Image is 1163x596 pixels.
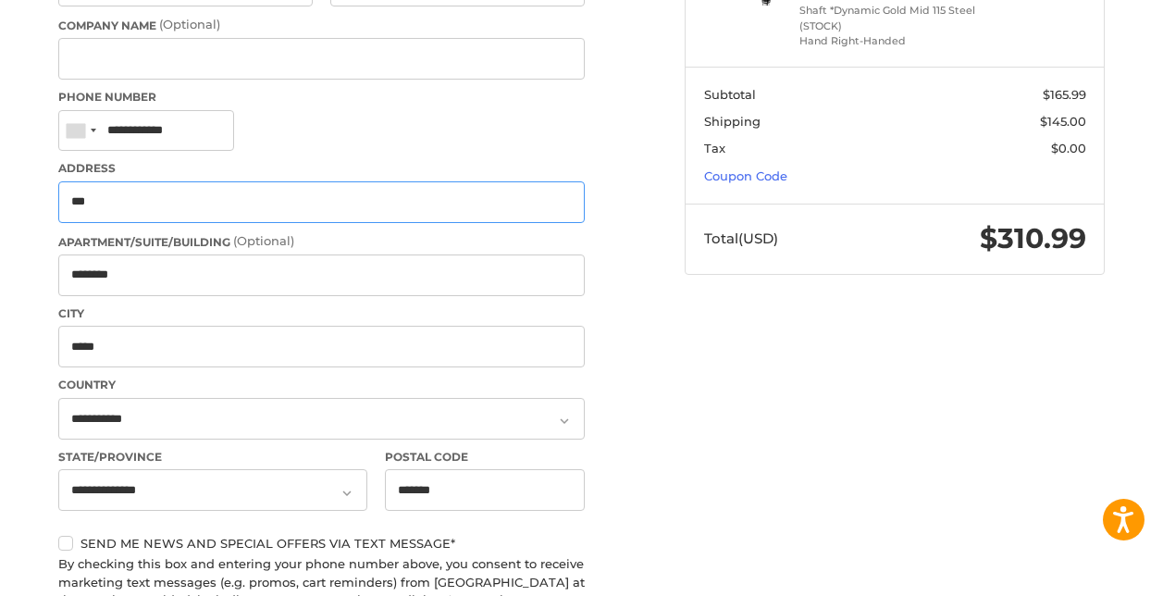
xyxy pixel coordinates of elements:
[704,114,761,129] span: Shipping
[58,160,585,177] label: Address
[58,449,367,466] label: State/Province
[1043,87,1086,102] span: $165.99
[799,3,986,33] li: Shaft *Dynamic Gold Mid 115 Steel (STOCK)
[58,377,585,393] label: Country
[799,33,986,49] li: Hand Right-Handed
[159,17,220,31] small: (Optional)
[704,87,756,102] span: Subtotal
[980,221,1086,255] span: $310.99
[704,168,787,183] a: Coupon Code
[58,305,585,322] label: City
[1040,114,1086,129] span: $145.00
[58,89,585,106] label: Phone Number
[233,233,294,248] small: (Optional)
[58,16,585,34] label: Company Name
[704,141,725,155] span: Tax
[58,536,585,551] label: Send me news and special offers via text message*
[1051,141,1086,155] span: $0.00
[385,449,585,466] label: Postal Code
[704,230,778,247] span: Total (USD)
[58,232,585,251] label: Apartment/Suite/Building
